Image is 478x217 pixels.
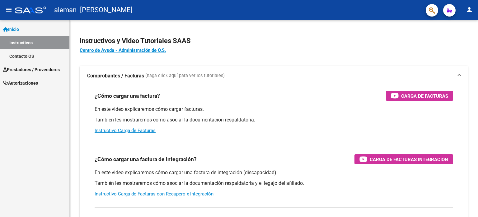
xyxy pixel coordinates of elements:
[145,72,225,79] span: (haga click aquí para ver los tutoriales)
[457,196,472,211] iframe: Intercom live chat
[354,154,453,164] button: Carga de Facturas Integración
[95,191,213,197] a: Instructivo Carga de Facturas con Recupero x Integración
[3,26,19,33] span: Inicio
[5,6,12,13] mat-icon: menu
[87,72,144,79] strong: Comprobantes / Facturas
[49,3,77,17] span: - aleman
[77,3,133,17] span: - [PERSON_NAME]
[80,66,468,86] mat-expansion-panel-header: Comprobantes / Facturas (haga click aquí para ver los tutoriales)
[95,91,160,100] h3: ¿Cómo cargar una factura?
[3,66,60,73] span: Prestadores / Proveedores
[95,106,453,113] p: En este video explicaremos cómo cargar facturas.
[95,155,197,164] h3: ¿Cómo cargar una factura de integración?
[95,180,453,187] p: También les mostraremos cómo asociar la documentación respaldatoria y el legajo del afiliado.
[95,169,453,176] p: En este video explicaremos cómo cargar una factura de integración (discapacidad).
[386,91,453,101] button: Carga de Facturas
[95,116,453,123] p: También les mostraremos cómo asociar la documentación respaldatoria.
[401,92,448,100] span: Carga de Facturas
[80,35,468,47] h2: Instructivos y Video Tutoriales SAAS
[95,128,156,133] a: Instructivo Carga de Facturas
[80,47,166,53] a: Centro de Ayuda - Administración de O.S.
[3,80,38,86] span: Autorizaciones
[370,155,448,163] span: Carga de Facturas Integración
[466,6,473,13] mat-icon: person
